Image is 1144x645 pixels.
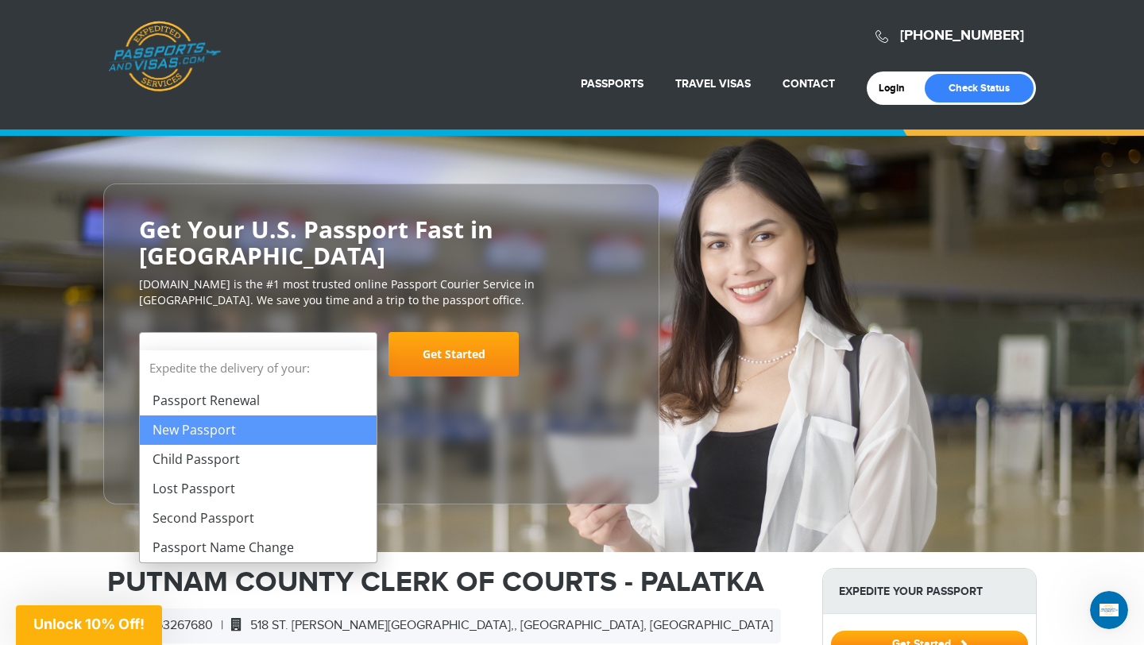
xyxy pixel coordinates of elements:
[107,608,781,643] div: |
[140,386,377,415] li: Passport Renewal
[823,569,1036,614] strong: Expedite Your Passport
[140,350,377,386] strong: Expedite the delivery of your:
[139,384,624,400] span: Starting at $199 + government fees
[1090,591,1128,629] iframe: Intercom live chat
[115,618,213,633] span: 3863267680
[152,338,361,383] span: Select Your Service
[139,332,377,377] span: Select Your Service
[140,533,377,562] li: Passport Name Change
[140,350,377,562] li: Expedite the delivery of your:
[33,616,145,632] span: Unlock 10% Off!
[108,21,221,92] a: Passports & [DOMAIN_NAME]
[140,445,377,474] li: Child Passport
[581,77,643,91] a: Passports
[16,605,162,645] div: Unlock 10% Off!
[139,216,624,268] h2: Get Your U.S. Passport Fast in [GEOGRAPHIC_DATA]
[900,27,1024,44] a: [PHONE_NUMBER]
[675,77,751,91] a: Travel Visas
[223,618,773,633] span: 518 ST. [PERSON_NAME][GEOGRAPHIC_DATA],, [GEOGRAPHIC_DATA], [GEOGRAPHIC_DATA]
[140,415,377,445] li: New Passport
[783,77,835,91] a: Contact
[388,332,519,377] a: Get Started
[879,82,916,95] a: Login
[152,346,279,365] span: Select Your Service
[140,504,377,533] li: Second Passport
[139,276,624,308] p: [DOMAIN_NAME] is the #1 most trusted online Passport Courier Service in [GEOGRAPHIC_DATA]. We sav...
[925,74,1034,102] a: Check Status
[140,474,377,504] li: Lost Passport
[107,568,798,597] h1: PUTNAM COUNTY CLERK OF COURTS - PALATKA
